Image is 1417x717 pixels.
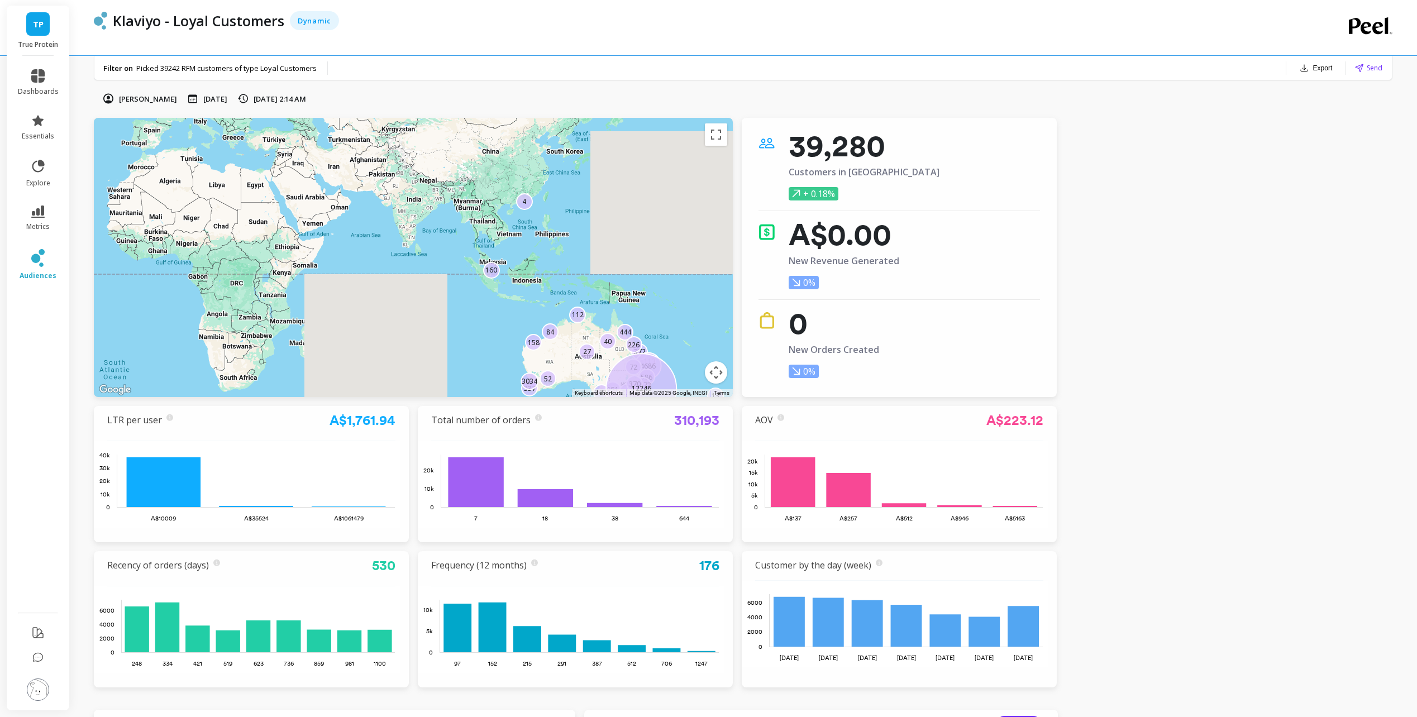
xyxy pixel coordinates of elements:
p: 0 [789,312,879,334]
a: A$223.12 [986,412,1043,428]
a: LTR per user [107,414,162,426]
p: 226 [628,340,640,350]
p: 0% [789,276,819,289]
p: True Protein [18,40,59,49]
span: essentials [22,132,54,141]
p: 3034 [522,376,537,386]
p: 12246 [632,384,651,394]
p: Klaviyo - Loyal Customers [113,11,284,30]
a: 176 [699,557,719,573]
p: [DATE] [203,94,227,104]
button: Send [1355,63,1382,73]
img: icon [758,223,775,240]
span: TP [33,18,44,31]
span: dashboards [18,87,59,96]
a: Customer by the day (week) [755,559,871,571]
button: Keyboard shortcuts [575,389,623,397]
p: Customers in [GEOGRAPHIC_DATA] [789,167,939,177]
p: New Orders Created [789,345,879,355]
a: 310,193 [674,412,719,428]
a: Open this area in Google Maps (opens a new window) [97,383,133,397]
a: Recency of orders (days) [107,559,209,571]
p: 160 [485,265,497,275]
p: [PERSON_NAME] [119,94,177,104]
img: Google [97,383,133,397]
div: Dynamic [290,11,339,30]
p: [DATE] 2:14 AM [254,94,306,104]
p: 372 [634,347,646,356]
p: New Revenue Generated [789,256,899,266]
a: Total number of orders [431,414,531,426]
span: audiences [20,271,56,280]
p: 39,280 [789,135,939,157]
button: Export [1295,60,1337,76]
span: metrics [26,222,50,231]
p: 0% [789,365,819,378]
p: 40 [604,337,612,346]
img: icon [758,312,775,329]
img: icon [758,135,775,151]
p: Filter on [103,63,133,73]
p: 1494 [594,388,610,397]
span: Send [1367,63,1382,73]
img: header icon [94,12,107,30]
p: 4 [522,197,526,206]
button: Map camera controls [705,361,727,384]
p: 84 [546,327,554,337]
p: 27 [583,347,591,356]
p: 158 [528,338,540,347]
p: 112 [572,310,584,319]
p: + 0.18% [789,187,838,200]
span: explore [26,179,50,188]
a: A$1,761.94 [330,412,395,428]
p: 444 [619,327,631,337]
p: A$0.00 [789,223,899,246]
a: Terms (opens in new tab) [714,390,729,396]
span: Map data ©2025 Google, INEGI [629,390,707,396]
span: Picked 39242 RFM customers of type Loyal Customers [136,63,317,73]
a: AOV [755,414,773,426]
a: Frequency (12 months) [431,559,527,571]
p: 52 [544,374,552,384]
a: 530 [372,557,395,573]
button: Toggle fullscreen view [705,123,727,146]
img: profile picture [27,678,49,701]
